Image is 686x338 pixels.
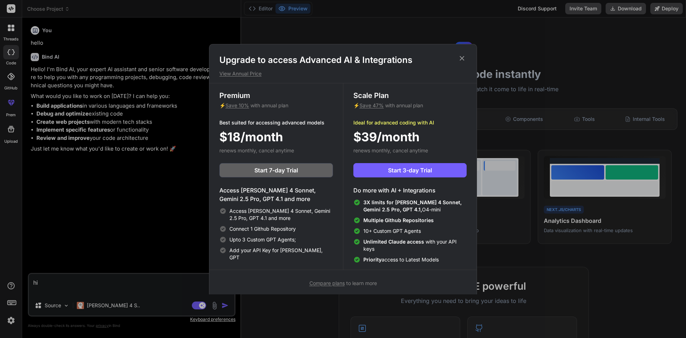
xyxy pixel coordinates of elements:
span: Start 3-day Trial [388,166,432,175]
span: Unlimited Claude access [363,239,426,245]
span: Compare plans [309,280,345,286]
span: Start 7-day Trial [254,166,298,175]
span: with your API keys [363,238,467,253]
span: 10+ Custom GPT Agents [363,227,421,235]
span: renews monthly, cancel anytime [353,147,428,153]
span: access to Latest Models [363,256,439,263]
p: ⚡ with annual plan [219,102,333,109]
p: ⚡ with annual plan [353,102,467,109]
span: Save 10% [225,102,249,108]
span: Multiple Github Repositories [363,217,434,223]
h4: Do more with AI + Integrations [353,186,467,195]
span: Connect 1 Github Repository [229,225,296,232]
button: Start 3-day Trial [353,163,467,177]
h3: Premium [219,90,333,101]
p: View Annual Price [219,70,467,77]
span: Add your API Key for [PERSON_NAME], GPT [229,247,333,261]
span: Priority [363,256,382,263]
h1: Upgrade to access Advanced AI & Integrations [219,54,467,66]
h4: Access [PERSON_NAME] 4 Sonnet, Gemini 2.5 Pro, GPT 4.1 and more [219,186,333,203]
span: $39/month [353,128,419,146]
p: Ideal for advanced coding with AI [353,119,467,126]
span: Upto 3 Custom GPT Agents; [229,236,296,243]
span: O4-mini [363,199,467,213]
span: renews monthly, cancel anytime [219,147,294,153]
button: Start 7-day Trial [219,163,333,177]
span: Access [PERSON_NAME] 4 Sonnet, Gemini 2.5 Pro, GPT 4.1 and more [229,207,333,222]
p: Best suited for accessing advanced models [219,119,333,126]
h3: Scale Plan [353,90,467,101]
span: to learn more [309,280,377,286]
span: Save 47% [359,102,384,108]
span: 3X limits for [PERSON_NAME] 4 Sonnet, Gemini 2.5 Pro, GPT 4.1, [363,199,462,212]
span: $18/month [219,128,283,146]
